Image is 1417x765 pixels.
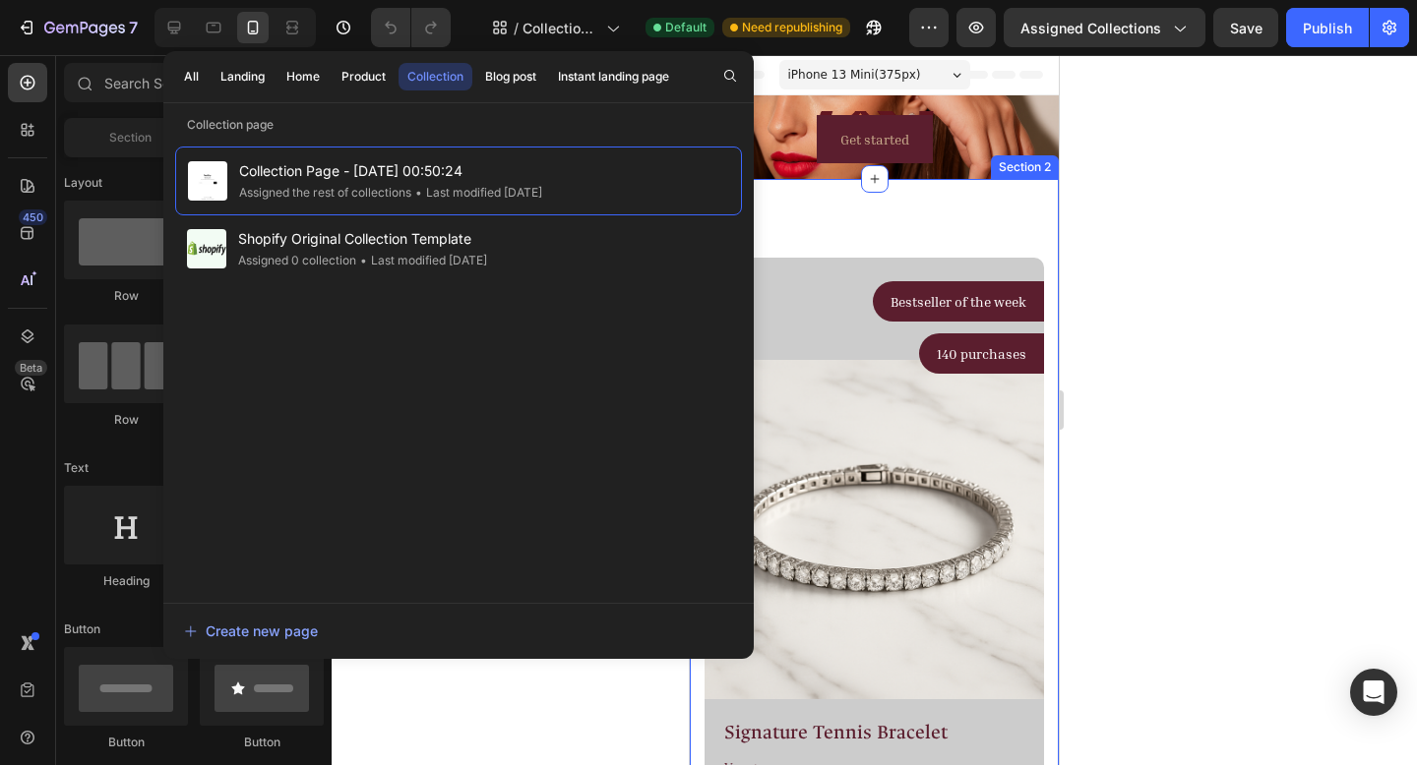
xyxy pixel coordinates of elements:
[200,734,324,751] div: Button
[305,103,365,121] div: Section 2
[220,68,265,86] div: Landing
[238,251,356,270] div: Assigned 0 collection
[239,183,411,203] div: Assigned the rest of collections
[15,305,354,644] img: Alt Image
[247,288,337,309] p: 140 purchases
[514,18,519,38] span: /
[399,63,472,90] button: Collection
[109,129,152,147] span: Section
[15,360,47,376] div: Beta
[371,8,451,47] div: Undo/Redo
[64,572,188,590] div: Heading
[742,19,842,36] span: Need republishing
[64,734,188,751] div: Button
[407,68,463,86] div: Collection
[1020,18,1161,38] span: Assigned Collections
[163,115,754,135] p: Collection page
[558,68,669,86] div: Instant landing page
[64,174,102,192] span: Layout
[1303,18,1352,38] div: Publish
[411,183,542,203] div: Last modified [DATE]
[1213,8,1278,47] button: Save
[64,287,188,305] div: Row
[64,411,188,429] div: Row
[356,251,487,270] div: Last modified [DATE]
[1230,20,1263,36] span: Save
[1004,8,1205,47] button: Assigned Collections
[523,18,598,38] span: Collection Page - [DATE] 00:50:24
[360,253,367,267] span: •
[183,612,734,651] button: Create new page
[34,701,335,722] p: Vango
[286,68,320,86] div: Home
[129,16,138,39] p: 7
[201,236,337,257] p: Bestseller of the week
[64,459,89,477] span: Text
[549,63,678,90] button: Instant landing page
[184,68,199,86] div: All
[175,63,208,90] button: All
[8,8,147,47] button: 7
[341,68,386,86] div: Product
[212,63,274,90] button: Landing
[665,19,707,36] span: Default
[1350,669,1397,716] div: Open Intercom Messenger
[239,159,542,183] span: Collection Page - [DATE] 00:50:24
[277,63,329,90] button: Home
[238,227,487,251] span: Shopify Original Collection Template
[333,63,395,90] button: Product
[184,620,318,641] div: Create new page
[1286,8,1369,47] button: Publish
[19,209,47,225] div: 450
[476,63,545,90] button: Blog post
[690,55,1059,765] iframe: Design area
[64,620,100,638] span: Button
[485,68,536,86] div: Blog post
[415,185,422,200] span: •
